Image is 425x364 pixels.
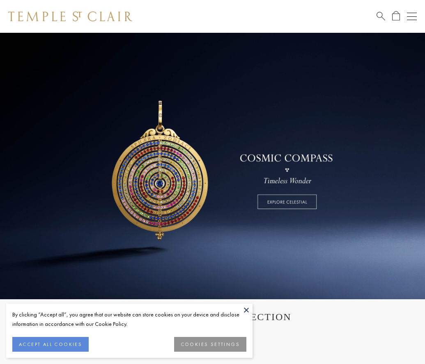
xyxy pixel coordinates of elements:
button: COOKIES SETTINGS [174,337,246,352]
button: ACCEPT ALL COOKIES [12,337,89,352]
img: Temple St. Clair [8,11,132,21]
a: Search [377,11,385,21]
a: Open Shopping Bag [392,11,400,21]
div: By clicking “Accept all”, you agree that our website can store cookies on your device and disclos... [12,310,246,329]
button: Open navigation [407,11,417,21]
